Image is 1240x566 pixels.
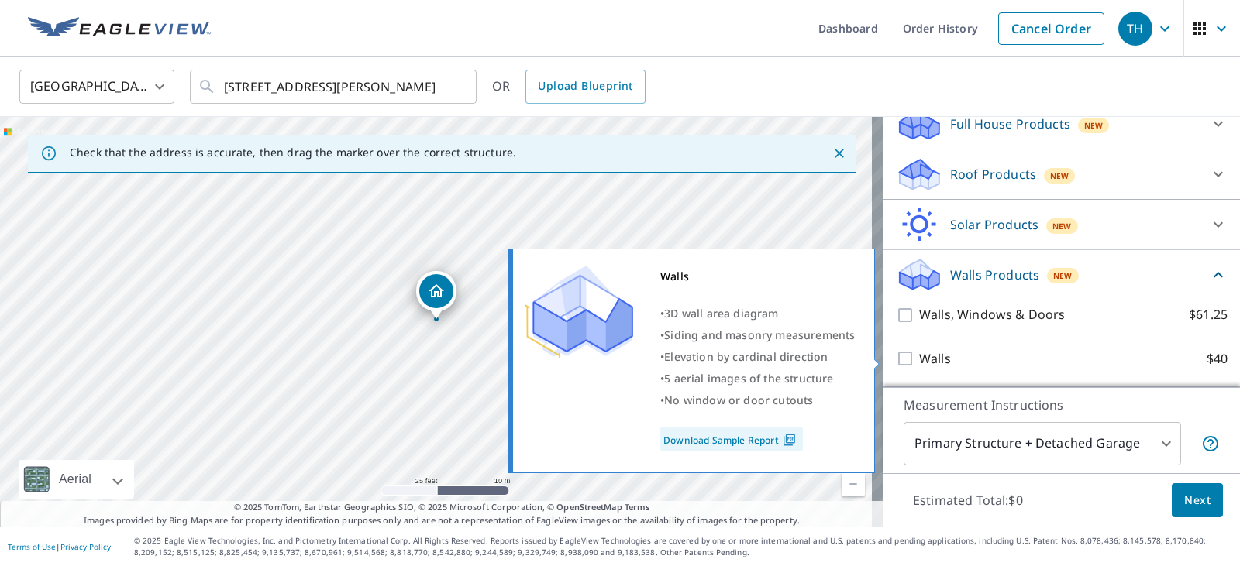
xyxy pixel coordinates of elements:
[842,472,865,496] a: Current Level 20, Zoom Out
[950,115,1070,133] p: Full House Products
[660,324,855,346] div: •
[919,305,1065,324] p: Walls, Windows & Doors
[950,215,1038,234] p: Solar Products
[1207,349,1228,369] p: $40
[234,501,650,514] span: © 2025 TomTom, Earthstar Geographics SIO, © 2025 Microsoft Corporation, ©
[896,105,1228,142] div: Full House ProductsNew
[8,541,56,552] a: Terms of Use
[1050,170,1069,182] span: New
[70,146,516,160] p: Check that the address is accurate, then drag the marker over the correct structure.
[1053,269,1073,282] span: New
[19,65,174,108] div: [GEOGRAPHIC_DATA]
[54,460,96,499] div: Aerial
[134,535,1232,558] p: © 2025 Eagle View Technologies, Inc. and Pictometry International Corp. All Rights Reserved. Repo...
[1189,305,1228,324] p: $61.25
[1201,434,1220,453] span: Your report will include the primary structure and a detached garage if one exists.
[525,70,645,104] a: Upload Blueprint
[556,501,622,513] a: OpenStreetMap
[224,65,445,108] input: Search by address or latitude-longitude
[660,368,855,389] div: •
[950,165,1036,184] p: Roof Products
[896,256,1228,293] div: Walls ProductsNew
[660,303,855,324] div: •
[1184,491,1211,510] span: Next
[998,12,1104,45] a: Cancel Order
[664,393,813,407] span: No window or door cutouts
[660,389,855,411] div: •
[950,266,1039,284] p: Walls Products
[664,306,778,321] span: 3D wall area diagram
[664,349,828,364] span: Elevation by cardinal direction
[1172,483,1223,518] button: Next
[625,501,650,513] a: Terms
[919,349,951,369] p: Walls
[901,483,1035,517] p: Estimated Total: $0
[904,396,1220,414] p: Measurement Instructions
[660,427,803,451] a: Download Sample Report
[660,346,855,368] div: •
[1084,119,1104,132] span: New
[1118,12,1152,46] div: TH
[664,371,833,386] span: 5 aerial images of the structure
[779,433,800,447] img: Pdf Icon
[1052,220,1072,232] span: New
[896,156,1228,193] div: Roof ProductsNew
[492,70,646,104] div: OR
[416,271,456,319] div: Dropped pin, building 1, Residential property, 803 Hollybrook Dr Midland, MI 48642
[60,541,111,552] a: Privacy Policy
[28,17,211,40] img: EV Logo
[525,266,633,358] img: Premium
[904,422,1181,465] div: Primary Structure + Detached Garage
[538,77,632,96] span: Upload Blueprint
[664,328,855,342] span: Siding and masonry measurements
[829,143,849,163] button: Close
[8,542,111,551] p: |
[19,460,134,499] div: Aerial
[660,266,855,287] div: Walls
[896,206,1228,243] div: Solar ProductsNew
